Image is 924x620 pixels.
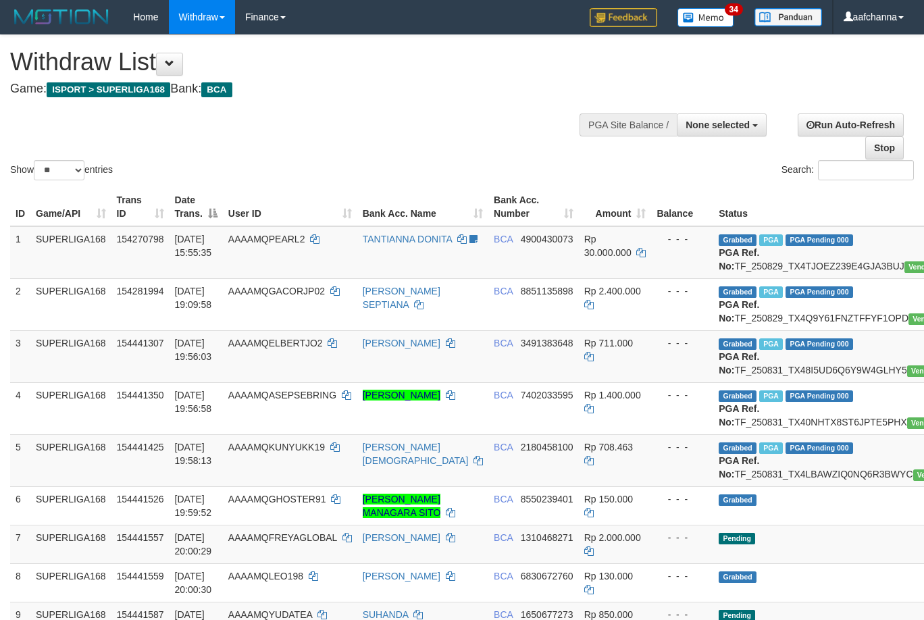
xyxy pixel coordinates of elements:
div: - - - [657,569,708,583]
td: 3 [10,330,30,382]
span: 154441559 [117,571,164,582]
label: Show entries [10,160,113,180]
span: Marked by aafsoycanthlai [759,338,783,350]
span: 154441587 [117,609,164,620]
span: PGA Pending [786,442,853,454]
div: - - - [657,531,708,544]
img: MOTION_logo.png [10,7,113,27]
span: Copy 4900430073 to clipboard [521,234,573,244]
span: AAAAMQKUNYUKK19 [228,442,325,453]
span: AAAAMQGHOSTER91 [228,494,326,505]
th: Game/API: activate to sort column ascending [30,188,111,226]
a: [PERSON_NAME] [363,532,440,543]
div: - - - [657,388,708,402]
span: AAAAMQASEPSEBRING [228,390,336,401]
span: Rp 2.400.000 [584,286,641,296]
span: 154441425 [117,442,164,453]
span: [DATE] 20:00:29 [175,532,212,557]
span: BCA [494,609,513,620]
td: 8 [10,563,30,602]
img: Feedback.jpg [590,8,657,27]
span: Grabbed [719,286,756,298]
th: Bank Acc. Name: activate to sort column ascending [357,188,488,226]
a: Run Auto-Refresh [798,113,904,136]
span: 154441526 [117,494,164,505]
a: [PERSON_NAME] SEPTIANA [363,286,440,310]
span: 34 [725,3,743,16]
th: ID [10,188,30,226]
span: Pending [719,533,755,544]
span: Rp 2.000.000 [584,532,641,543]
b: PGA Ref. No: [719,403,759,428]
img: Button%20Memo.svg [677,8,734,27]
img: panduan.png [754,8,822,26]
div: - - - [657,284,708,298]
span: Rp 850.000 [584,609,633,620]
span: Marked by aafsoycanthlai [759,442,783,454]
span: BCA [494,442,513,453]
span: Copy 6830672760 to clipboard [521,571,573,582]
a: TANTIANNA DONITA [363,234,453,244]
td: SUPERLIGA168 [30,226,111,279]
a: [PERSON_NAME] [363,390,440,401]
a: [PERSON_NAME][DEMOGRAPHIC_DATA] [363,442,469,466]
span: PGA Pending [786,234,853,246]
span: 154441350 [117,390,164,401]
th: Bank Acc. Number: activate to sort column ascending [488,188,579,226]
h1: Withdraw List [10,49,602,76]
span: Rp 711.000 [584,338,633,348]
span: ISPORT > SUPERLIGA168 [47,82,170,97]
div: - - - [657,336,708,350]
span: BCA [494,571,513,582]
span: None selected [686,120,750,130]
span: Copy 3491383648 to clipboard [521,338,573,348]
a: [PERSON_NAME] MANAGARA SITO [363,494,441,518]
div: - - - [657,232,708,246]
span: Grabbed [719,442,756,454]
span: Rp 30.000.000 [584,234,632,258]
span: 154270798 [117,234,164,244]
div: - - - [657,440,708,454]
span: BCA [201,82,232,97]
span: Copy 1310468271 to clipboard [521,532,573,543]
span: 154441557 [117,532,164,543]
span: Copy 8550239401 to clipboard [521,494,573,505]
span: Rp 708.463 [584,442,633,453]
span: [DATE] 19:56:03 [175,338,212,362]
span: AAAAMQPEARL2 [228,234,305,244]
span: AAAAMQELBERTJO2 [228,338,323,348]
span: AAAAMQYUDATEA [228,609,312,620]
span: Copy 2180458100 to clipboard [521,442,573,453]
span: BCA [494,338,513,348]
span: Marked by aafmaleo [759,234,783,246]
h4: Game: Bank: [10,82,602,96]
span: [DATE] 19:58:13 [175,442,212,466]
th: Balance [651,188,713,226]
div: - - - [657,492,708,506]
td: SUPERLIGA168 [30,486,111,525]
span: Rp 130.000 [584,571,633,582]
span: 154281994 [117,286,164,296]
span: BCA [494,532,513,543]
td: 7 [10,525,30,563]
span: AAAAMQGACORJP02 [228,286,325,296]
span: AAAAMQLEO198 [228,571,303,582]
span: PGA Pending [786,286,853,298]
span: [DATE] 20:00:30 [175,571,212,595]
span: 154441307 [117,338,164,348]
td: SUPERLIGA168 [30,330,111,382]
div: PGA Site Balance / [580,113,677,136]
td: 4 [10,382,30,434]
td: 1 [10,226,30,279]
span: PGA Pending [786,338,853,350]
td: SUPERLIGA168 [30,525,111,563]
th: Amount: activate to sort column ascending [579,188,652,226]
td: SUPERLIGA168 [30,434,111,486]
select: Showentries [34,160,84,180]
span: [DATE] 19:56:58 [175,390,212,414]
span: [DATE] 19:59:52 [175,494,212,518]
span: Grabbed [719,234,756,246]
span: Grabbed [719,338,756,350]
b: PGA Ref. No: [719,247,759,272]
span: Rp 1.400.000 [584,390,641,401]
